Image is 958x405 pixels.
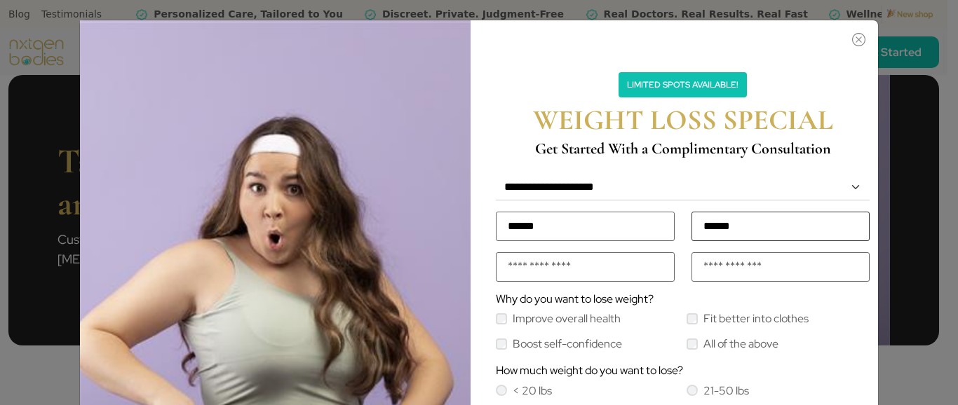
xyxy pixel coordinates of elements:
[513,338,622,350] label: Boost self-confidence
[496,294,654,305] label: Why do you want to lose weight?
[703,385,749,397] label: 21-50 lbs
[487,27,868,44] button: Close
[703,338,778,350] label: All of the above
[703,313,809,324] label: Fit better into clothes
[513,313,621,324] label: Improve overall health
[499,139,867,158] h4: Get Started With a Complimentary Consultation
[496,174,870,200] select: Default select example
[499,103,867,137] h2: WEIGHT LOSS SPECIAL
[496,365,683,376] label: How much weight do you want to lose?
[513,385,552,397] label: < 20 lbs
[619,72,747,97] p: Limited Spots Available!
